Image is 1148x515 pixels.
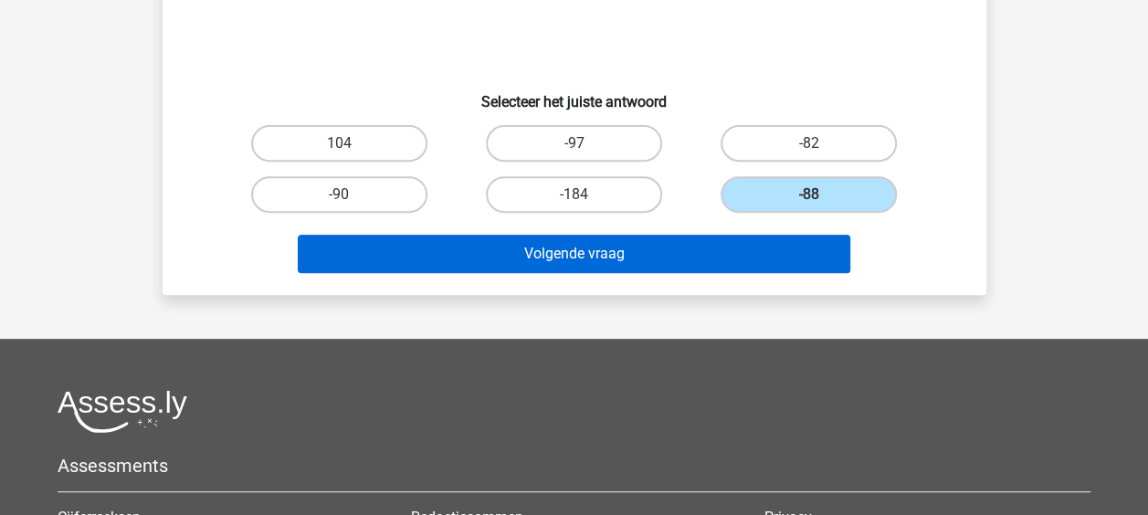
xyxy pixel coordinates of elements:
h6: Selecteer het juiste antwoord [192,79,957,110]
label: -88 [721,176,897,213]
label: -184 [486,176,662,213]
img: Assessly logo [58,390,187,433]
label: -82 [721,125,897,162]
button: Volgende vraag [298,235,850,273]
h5: Assessments [58,455,1090,477]
label: -97 [486,125,662,162]
label: -90 [251,176,427,213]
label: 104 [251,125,427,162]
